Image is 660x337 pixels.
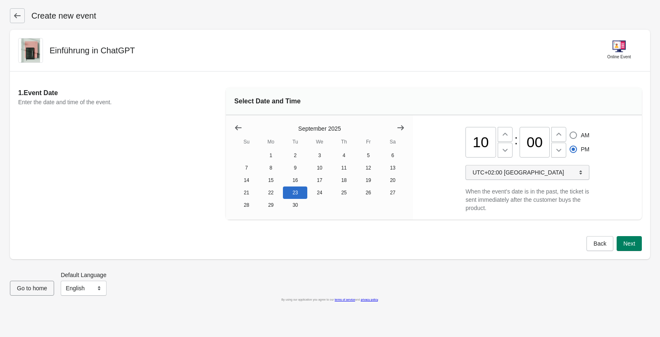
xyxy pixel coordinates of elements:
button: Friday September 19 2025 [356,174,380,186]
span: Go to home [17,285,47,292]
button: Wednesday September 10 2025 [307,162,332,174]
button: Next [617,236,642,251]
button: Go to home [10,281,54,296]
button: Sunday September 7 2025 [234,162,259,174]
button: Back [586,236,613,251]
button: Monday September 1 2025 [259,149,283,162]
button: Monday September 15 2025 [259,174,283,186]
button: UTC+02:00 [GEOGRAPHIC_DATA] [465,165,589,180]
h2: Einführung in ChatGPT [50,45,135,56]
button: Monday September 29 2025 [259,199,283,211]
h1: Create new event [25,10,96,22]
a: Go to home [10,285,54,292]
th: Thursday [332,134,356,149]
button: Thursday September 18 2025 [332,174,356,186]
button: Saturday September 27 2025 [380,186,405,199]
th: Friday [356,134,380,149]
button: Sunday September 28 2025 [234,199,259,211]
span: UTC+02:00 [GEOGRAPHIC_DATA] [472,169,564,176]
div: Online Event [607,53,631,61]
button: Tuesday September 9 2025 [283,162,307,174]
span: When the event's date is in the past, the ticket is sent immediately after the customer buys the ... [465,188,589,211]
button: Monday September 22 2025 [259,186,283,199]
th: Saturday [380,134,405,149]
th: Tuesday [283,134,307,149]
button: Tuesday September 23 2025 [283,186,307,199]
button: Thursday September 11 2025 [332,162,356,174]
span: Enter the date and time of the event. [18,99,112,105]
button: Tuesday September 2 2025 [283,149,307,162]
button: Saturday September 13 2025 [380,162,405,174]
span: Next [623,240,635,247]
th: Wednesday [307,134,332,149]
button: Thursday September 4 2025 [332,149,356,162]
button: Thursday September 25 2025 [332,186,356,199]
span: Back [594,240,606,247]
span: PM [581,145,589,153]
a: terms of service [335,298,355,301]
button: Sunday September 14 2025 [234,174,259,186]
h2: 1. Event Date [18,88,226,98]
button: Sunday September 21 2025 [234,186,259,199]
button: Friday September 5 2025 [356,149,380,162]
button: Saturday September 20 2025 [380,174,405,186]
button: Wednesday September 3 2025 [307,149,332,162]
button: Saturday September 6 2025 [380,149,405,162]
label: Default Language [61,271,107,279]
th: Sunday [234,134,259,149]
span: AM [581,131,589,139]
button: Wednesday September 24 2025 [307,186,332,199]
div: By using our application you agree to our and . [10,296,650,304]
div: : [514,136,518,144]
button: Friday September 12 2025 [356,162,380,174]
th: Monday [259,134,283,149]
button: Tuesday September 16 2025 [283,174,307,186]
img: ChatGptVol1.jpg [21,38,40,62]
button: Show next month, October 2025 [393,120,408,135]
button: Show previous month, August 2025 [231,120,246,135]
a: privacy policy [361,298,378,301]
button: Monday September 8 2025 [259,162,283,174]
button: Friday September 26 2025 [356,186,380,199]
button: Wednesday September 17 2025 [307,174,332,186]
div: Select Date and Time [226,88,642,115]
img: online-event-5d64391802a09ceff1f8b055f10f5880.png [613,40,626,53]
button: Tuesday September 30 2025 [283,199,307,211]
